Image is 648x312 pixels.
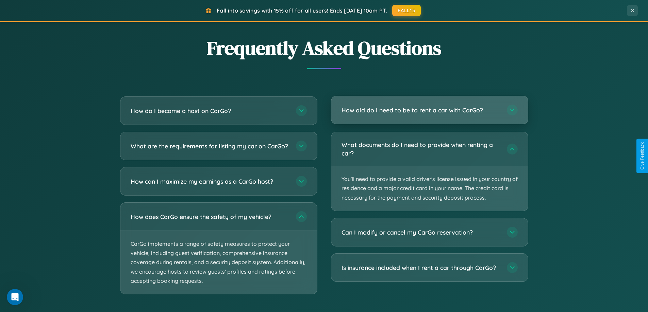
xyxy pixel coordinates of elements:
h3: How does CarGo ensure the safety of my vehicle? [131,213,289,221]
iframe: Intercom live chat [7,289,23,305]
h3: How old do I need to be to rent a car with CarGo? [342,106,500,114]
h3: How can I maximize my earnings as a CarGo host? [131,177,289,186]
h3: What documents do I need to provide when renting a car? [342,141,500,157]
span: Fall into savings with 15% off for all users! Ends [DATE] 10am PT. [217,7,387,14]
p: CarGo implements a range of safety measures to protect your vehicle, including guest verification... [120,231,317,294]
button: FALL15 [392,5,421,16]
h3: Is insurance included when I rent a car through CarGo? [342,263,500,272]
h3: Can I modify or cancel my CarGo reservation? [342,228,500,237]
div: Give Feedback [640,142,645,170]
p: You'll need to provide a valid driver's license issued in your country of residence and a major c... [331,166,528,211]
h2: Frequently Asked Questions [120,35,528,61]
h3: What are the requirements for listing my car on CarGo? [131,142,289,150]
h3: How do I become a host on CarGo? [131,107,289,115]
